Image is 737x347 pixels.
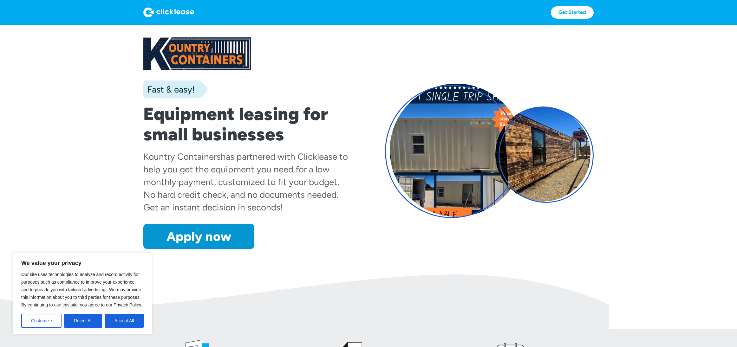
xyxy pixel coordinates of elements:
a: Get Started [551,6,594,19]
button: Accept All [105,314,144,328]
p: We value your privacy [21,259,144,267]
div: Kountry Containers [143,151,221,162]
a: Apply now [143,224,254,249]
span: Our site uses technologies to analyze and record activity for purposes such as compliance to impr... [21,272,142,307]
div: has partnered with Clicklease to help you get the equipment you need for a low monthly payment, c... [143,151,348,213]
div: Fast & easy! [143,83,195,96]
h1: Equipment leasing for small businesses [143,104,352,145]
img: Logo [143,7,194,17]
button: Reject All [64,314,102,328]
div: We value your privacy [13,253,152,334]
button: Customize [21,314,62,328]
